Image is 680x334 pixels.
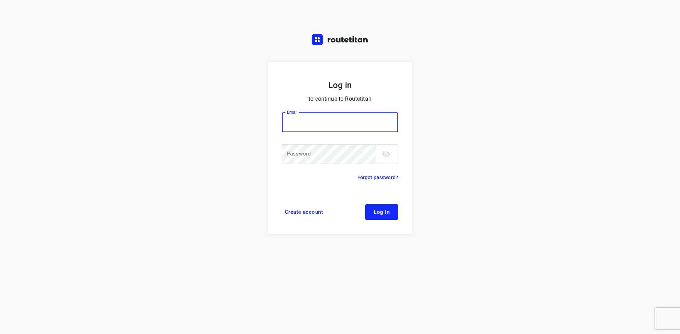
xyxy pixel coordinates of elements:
[374,209,390,215] span: Log in
[312,34,368,47] a: Routetitan
[357,173,398,182] a: Forgot password?
[282,94,398,104] p: to continue to Routetitan
[282,204,326,220] a: Create account
[285,209,323,215] span: Create account
[379,147,393,161] button: toggle password visibility
[365,204,398,220] button: Log in
[282,79,398,91] h5: Log in
[312,34,368,45] img: Routetitan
